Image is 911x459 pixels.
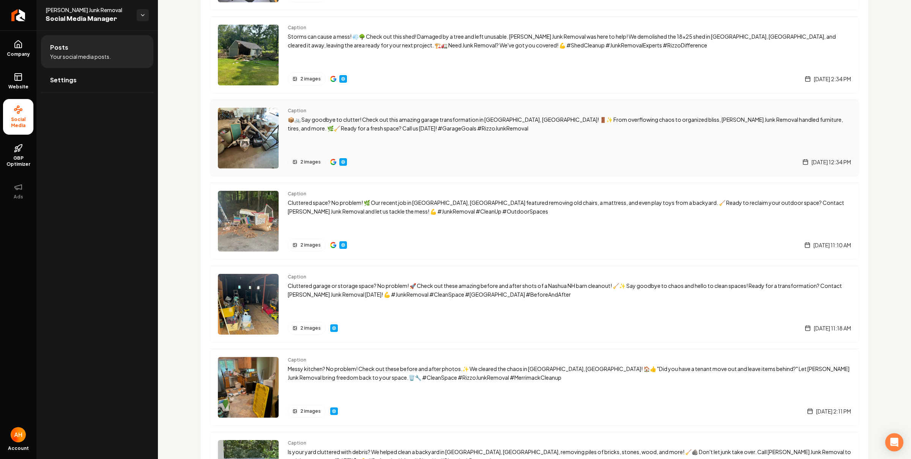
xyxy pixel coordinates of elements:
[331,408,337,414] img: Website
[330,407,338,415] a: Website
[300,325,321,331] span: 2 images
[812,158,851,166] span: [DATE] 12:34 PM
[50,75,77,85] span: Settings
[3,155,33,167] span: GBP Optimizer
[210,182,859,259] a: Post previewCaptionCluttered space? No problem! 🌿 Our recent job in [GEOGRAPHIC_DATA], [GEOGRAPHI...
[210,266,859,343] a: Post previewCaptionCluttered garage or storage space? No problem! 🚀 Check out these amazing befor...
[340,159,346,165] img: Website
[5,84,32,90] span: Website
[210,99,859,176] a: Post previewCaption📦🚲 Say goodbye to clutter! Check out this amazing garage transformation in [GE...
[11,427,26,442] img: Anthony Hurgoi
[3,138,33,173] a: GBP Optimizer
[3,34,33,63] a: Company
[288,365,851,382] p: Messy kitchen? No problem! Check out these before and after photos.✨ We cleared the chaos in [GEO...
[210,16,859,93] a: Post previewCaptionStorms can cause a mess! 💨🌳 Check out this shed! Damaged by a tree and left un...
[814,75,851,83] span: [DATE] 2:34 PM
[331,325,337,331] img: Website
[46,14,131,24] span: Social Media Manager
[330,324,338,332] a: Website
[288,32,851,50] p: Storms can cause a mess! 💨🌳 Check out this shed! Damaged by a tree and left unusable. [PERSON_NAM...
[340,242,346,248] img: Website
[8,445,29,451] span: Account
[300,408,321,414] span: 2 images
[288,198,851,216] p: Cluttered space? No problem! 🌿 Our recent job in [GEOGRAPHIC_DATA], [GEOGRAPHIC_DATA] featured re...
[50,43,68,52] span: Posts
[330,76,336,82] img: Google
[300,159,321,165] span: 2 images
[816,407,851,415] span: [DATE] 2:11 PM
[340,76,346,82] img: Website
[885,433,903,451] div: Open Intercom Messenger
[288,281,851,299] p: Cluttered garage or storage space? No problem! 🚀 Check out these amazing before and after shots o...
[46,6,131,14] span: [PERSON_NAME] Junk Removal
[11,194,26,200] span: Ads
[50,53,111,60] span: Your social media posts.
[300,76,321,82] span: 2 images
[330,242,336,248] a: View on Google Business Profile
[814,324,851,332] span: [DATE] 11:18 AM
[218,108,279,168] img: Post preview
[218,191,279,252] img: Post preview
[339,75,347,83] a: Website
[288,357,851,363] span: Caption
[339,158,347,166] a: Website
[330,159,336,165] img: Google
[288,191,851,197] span: Caption
[288,274,851,280] span: Caption
[218,357,279,418] img: Post preview
[11,9,25,21] img: Rebolt Logo
[3,66,33,96] a: Website
[3,176,33,206] button: Ads
[4,51,33,57] span: Company
[330,76,336,82] a: View on Google Business Profile
[11,427,26,442] button: Open user button
[3,116,33,129] span: Social Media
[300,242,321,248] span: 2 images
[288,440,851,446] span: Caption
[218,25,279,85] img: Post preview
[210,349,859,426] a: Post previewCaptionMessy kitchen? No problem! Check out these before and after photos.✨ We cleare...
[218,274,279,335] img: Post preview
[330,242,336,248] img: Google
[330,159,336,165] a: View on Google Business Profile
[288,115,851,133] p: 📦🚲 Say goodbye to clutter! Check out this amazing garage transformation in [GEOGRAPHIC_DATA], [GE...
[813,241,851,249] span: [DATE] 11:10 AM
[339,241,347,249] a: Website
[41,68,153,92] a: Settings
[288,25,851,31] span: Caption
[288,108,851,114] span: Caption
